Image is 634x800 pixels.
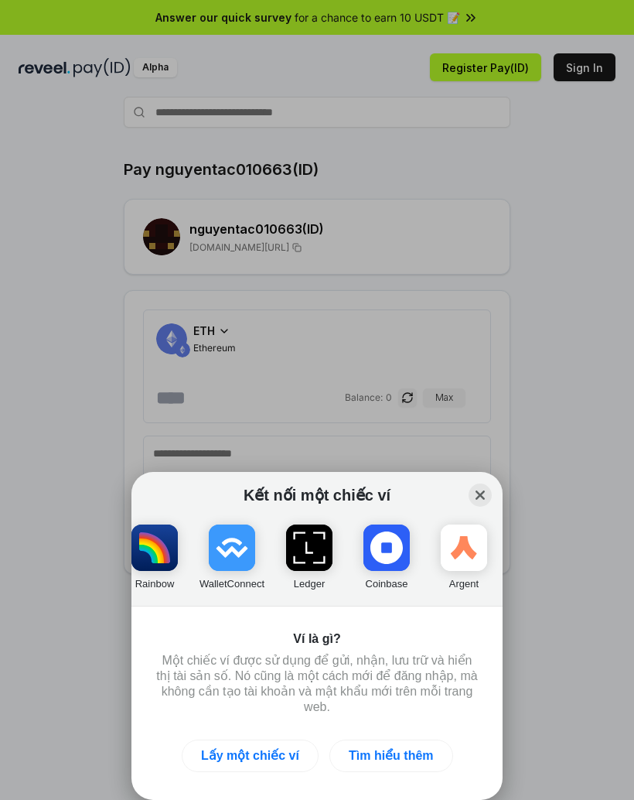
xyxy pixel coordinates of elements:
img: svg+xml,%3Csvg%20width%3D%2228%22%20height%3D%2228%22%20viewBox%3D%220%200%2028%2028%22%20fill%3D... [363,525,410,571]
img: svg+xml,%3Csvg%20width%3D%22120%22%20height%3D%22120%22%20viewBox%3D%220%200%20120%20120%22%20fil... [131,525,178,571]
span: Argent [449,578,479,590]
div: Lấy một chiếc ví [201,748,299,764]
span: Ledger [294,578,325,590]
img: svg+xml,%3Csvg%20width%3D%2228%22%20height%3D%2228%22%20viewBox%3D%220%200%2028%2028%22%20fill%3D... [209,525,255,571]
a: Tìm hiểu thêm [329,740,453,772]
button: Argent [441,517,487,591]
button: WalletConnect [209,517,255,591]
div: Một chiếc ví được sử dụng để gửi, nhận, lưu trữ và hiển thị tài sản số. Nó cũng là một cách mới đ... [156,653,478,715]
img: svg+xml,%3Csvg%20xmlns%3D%22http%3A%2F%2Fwww.w3.org%2F2000%2Fsvg%22%20width%3D%2228%22%20height%3... [286,525,332,571]
div: Ví là gì? [156,631,478,647]
button: Rainbow [131,517,178,591]
div: Tìm hiểu thêm [349,748,434,764]
h1: Kết nối một chiếc ví [147,486,487,504]
img: svg+xml,%3Csvg%20width%3D%2228%22%20height%3D%2228%22%20viewBox%3D%220%200%2028%2028%22%20fill%3D... [441,525,487,571]
button: Close [469,484,492,507]
button: Coinbase [363,517,410,591]
span: Coinbase [366,578,408,590]
button: Lấy một chiếc ví [182,740,319,772]
span: Rainbow [135,578,175,590]
span: WalletConnect [199,578,264,590]
button: Ledger [286,517,332,591]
